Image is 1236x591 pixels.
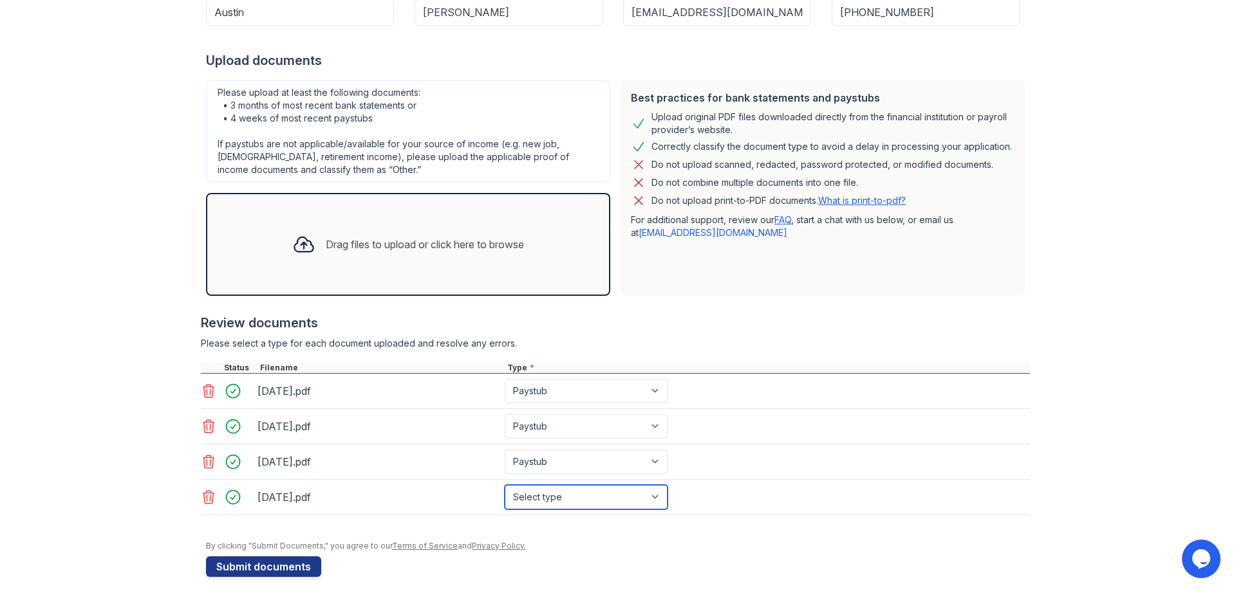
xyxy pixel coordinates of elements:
[505,363,1030,373] div: Type
[818,195,906,206] a: What is print-to-pdf?
[651,194,906,207] p: Do not upload print-to-PDF documents.
[206,51,1030,69] div: Upload documents
[201,314,1030,332] div: Review documents
[206,541,1030,551] div: By clicking "Submit Documents," you agree to our and
[257,363,505,373] div: Filename
[257,381,500,401] div: [DATE].pdf
[326,237,524,252] div: Drag files to upload or click here to browse
[257,487,500,507] div: [DATE].pdf
[639,227,787,238] a: [EMAIL_ADDRESS][DOMAIN_NAME]
[631,214,1015,239] p: For additional support, review our , start a chat with us below, or email us at
[1182,540,1223,578] iframe: chat widget
[774,214,791,225] a: FAQ
[206,80,610,183] div: Please upload at least the following documents: • 3 months of most recent bank statements or • 4 ...
[651,157,993,172] div: Do not upload scanned, redacted, password protected, or modified documents.
[651,139,1012,154] div: Correctly classify the document type to avoid a delay in processing your application.
[206,556,321,577] button: Submit documents
[651,175,858,190] div: Do not combine multiple documents into one file.
[651,111,1015,136] div: Upload original PDF files downloaded directly from the financial institution or payroll provider’...
[392,541,458,550] a: Terms of Service
[221,363,257,373] div: Status
[631,90,1015,105] div: Best practices for bank statements and paystubs
[257,416,500,437] div: [DATE].pdf
[257,451,500,472] div: [DATE].pdf
[472,541,526,550] a: Privacy Policy.
[201,337,1030,350] div: Please select a type for each document uploaded and resolve any errors.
